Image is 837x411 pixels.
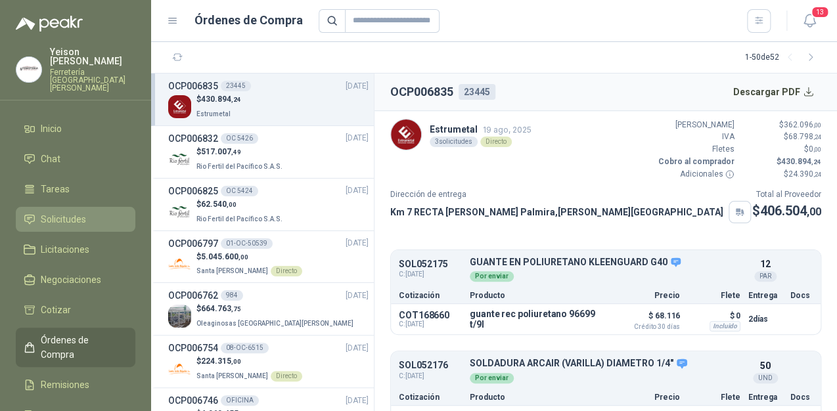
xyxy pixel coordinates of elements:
[752,188,821,201] p: Total al Proveedor
[688,393,740,401] p: Flete
[231,358,241,365] span: ,00
[196,303,356,315] p: $
[399,360,462,370] p: SOL052176
[790,393,813,401] p: Docs
[16,207,135,232] a: Solicitudes
[168,288,369,330] a: OCP006762984[DATE] Company Logo$664.763,75Oleaginosas [GEOGRAPHIC_DATA][PERSON_NAME]
[16,57,41,82] img: Company Logo
[430,122,532,137] p: Estrumetal
[470,292,606,299] p: Producto
[221,343,269,353] div: 08-OC-6515
[788,169,821,179] span: 24.390
[16,237,135,262] a: Licitaciones
[459,84,495,100] div: 23445
[168,184,369,225] a: OCP006825OC 5424[DATE] Company Logo$62.540,00Rio Fertil del Pacífico S.A.S.
[221,186,258,196] div: OC 5424
[16,328,135,367] a: Órdenes de Compra
[813,146,821,153] span: ,00
[399,393,462,401] p: Cotización
[742,131,821,143] p: $
[614,324,680,330] span: Crédito 30 días
[50,47,135,66] p: Yeison [PERSON_NAME]
[754,271,777,282] div: PAR
[16,372,135,397] a: Remisiones
[168,79,369,120] a: OCP00683523445[DATE] Company Logo$430.894,24Estrumetal
[16,116,135,141] a: Inicio
[196,267,268,274] span: Santa [PERSON_NAME]
[470,373,514,383] div: Por enviar
[399,259,462,269] p: SOL052175
[168,148,191,171] img: Company Logo
[196,110,231,118] span: Estrumetal
[41,303,71,317] span: Cotizar
[813,121,821,129] span: ,00
[399,371,462,381] span: C: [DATE]
[41,242,89,257] span: Licitaciones
[742,143,821,156] p: $
[168,200,191,223] img: Company Logo
[346,80,369,93] span: [DATE]
[271,371,302,381] div: Directo
[760,203,821,219] span: 406.504
[809,144,821,154] span: 0
[196,198,285,211] p: $
[614,292,680,299] p: Precio
[168,184,218,198] h3: OCP006825
[168,131,369,173] a: OCP006832OC 5426[DATE] Company Logo$517.007,49Rio Fertil del Pacífico S.A.S.
[41,121,62,136] span: Inicio
[688,308,740,324] p: $ 0
[196,146,285,158] p: $
[753,373,778,383] div: UND
[196,215,283,223] span: Rio Fertil del Pacífico S.A.S.
[656,119,735,131] p: [PERSON_NAME]
[168,236,218,251] h3: OCP006797
[656,143,735,156] p: Fletes
[399,269,462,280] span: C: [DATE]
[168,357,191,380] img: Company Logo
[788,132,821,141] span: 68.798
[221,81,251,91] div: 23445
[346,290,369,302] span: [DATE]
[201,147,241,156] span: 517.007
[742,119,821,131] p: $
[742,156,821,168] p: $
[271,266,302,276] div: Directo
[752,201,821,221] p: $
[470,393,606,401] p: Producto
[784,120,821,129] span: 362.096
[399,320,462,328] span: C: [DATE]
[745,47,821,68] div: 1 - 50 de 52
[168,236,369,278] a: OCP00679701-OC-50539[DATE] Company Logo$5.045.600,00Santa [PERSON_NAME]Directo
[196,320,353,327] span: Oleaginosas [GEOGRAPHIC_DATA][PERSON_NAME]
[346,237,369,249] span: [DATE]
[480,137,512,147] div: Directo
[16,16,83,32] img: Logo peakr
[346,132,369,144] span: [DATE]
[221,290,243,301] div: 984
[807,205,821,218] span: ,00
[221,395,259,406] div: OFICINA
[50,68,135,92] p: Ferretería [GEOGRAPHIC_DATA][PERSON_NAME]
[227,201,237,208] span: ,00
[168,79,218,93] h3: OCP006835
[221,238,273,249] div: 01-OC-50539
[168,95,191,118] img: Company Logo
[41,272,101,287] span: Negociaciones
[760,358,771,373] p: 50
[798,9,821,33] button: 13
[196,163,283,170] span: Rio Fertil del Pacífico S.A.S.
[790,292,813,299] p: Docs
[16,297,135,322] a: Cotizar
[168,341,218,355] h3: OCP006754
[16,267,135,292] a: Negociaciones
[811,158,821,165] span: ,24
[748,292,782,299] p: Entrega
[41,333,123,362] span: Órdenes de Compra
[196,251,302,263] p: $
[201,95,241,104] span: 430.894
[781,157,821,166] span: 430.894
[168,305,191,328] img: Company Logo
[346,342,369,355] span: [DATE]
[811,6,829,18] span: 13
[201,357,241,366] span: 224.315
